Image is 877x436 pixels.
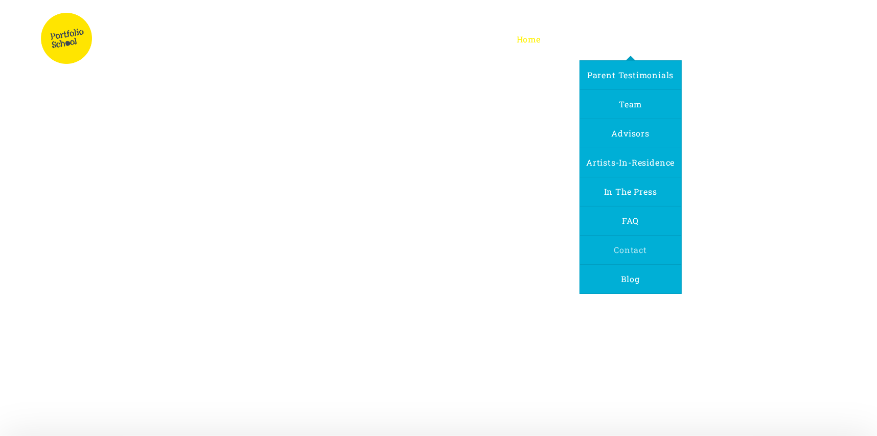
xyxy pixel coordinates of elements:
[586,157,675,168] span: Artists-In-Residence
[234,252,643,355] p: Our hands-on approach enables students to problem-solve, iterate, take risks, inquire, innovate, ...
[558,34,594,44] span: Program
[581,61,680,89] a: Parent Testimonials
[616,206,644,235] a: FAQ
[667,34,717,44] a: Afterschool
[608,236,653,264] a: Contact
[611,128,649,139] span: Advisors
[622,215,638,226] span: FAQ
[604,186,657,197] span: In the Press
[41,13,92,64] img: Portfolio School
[621,273,640,284] span: Blog
[304,186,573,213] p: [DATE] School, [DATE]
[580,148,681,177] a: Artists-In-Residence
[611,34,650,44] span: About Us
[619,99,642,109] span: Team
[598,177,663,206] a: In the Press
[733,34,763,44] a: Videos
[779,34,836,44] a: Parent Portal
[613,90,648,119] a: Team
[605,119,655,148] a: Advisors
[614,244,647,255] span: Contact
[615,265,646,293] a: Blog
[517,34,541,44] a: Home
[587,70,674,80] span: Parent Testimonials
